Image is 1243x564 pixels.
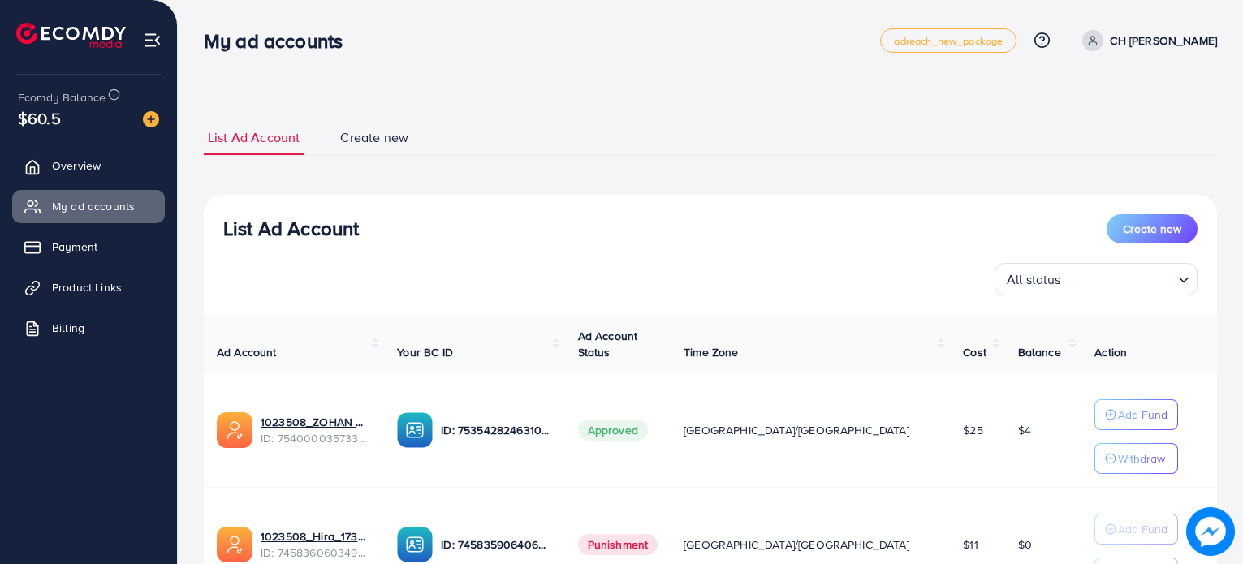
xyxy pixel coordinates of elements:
span: $0 [1018,536,1032,553]
span: Overview [52,157,101,174]
span: Cost [963,344,986,360]
span: $25 [963,422,982,438]
img: image [1186,507,1235,556]
a: adreach_new_package [880,28,1016,53]
span: Punishment [578,534,658,555]
a: 1023508_ZOHAN MAIRAJ_1755543542948 [261,414,371,430]
input: Search for option [1066,265,1172,291]
div: Search for option [995,263,1198,295]
a: My ad accounts [12,190,165,222]
span: All status [1003,268,1064,291]
img: ic-ba-acc.ded83a64.svg [397,412,433,448]
span: Create new [340,128,408,147]
h3: List Ad Account [223,217,359,240]
span: $4 [1018,422,1031,438]
button: Create new [1107,214,1198,243]
p: ID: 7535428246310289424 [441,420,551,440]
span: Payment [52,239,97,255]
span: [GEOGRAPHIC_DATA]/[GEOGRAPHIC_DATA] [684,422,909,438]
a: Billing [12,312,165,344]
div: <span class='underline'>1023508_ZOHAN MAIRAJ_1755543542948</span></br>7540000357339004936 [261,414,371,447]
p: CH [PERSON_NAME] [1110,31,1217,50]
span: Billing [52,320,84,336]
span: [GEOGRAPHIC_DATA]/[GEOGRAPHIC_DATA] [684,536,909,553]
span: Product Links [52,279,122,295]
span: My ad accounts [52,198,135,214]
span: Your BC ID [397,344,453,360]
span: Ecomdy Balance [18,89,106,105]
span: ID: 7458360603498184705 [261,545,371,561]
span: ID: 7540000357339004936 [261,430,371,446]
img: ic-ads-acc.e4c84228.svg [217,412,252,448]
a: Product Links [12,271,165,304]
div: <span class='underline'>1023508_Hira_1736534912500</span></br>7458360603498184705 [261,528,371,562]
span: Action [1094,344,1127,360]
img: logo [16,23,126,48]
button: Add Fund [1094,514,1178,545]
span: Approved [578,420,648,441]
span: Balance [1018,344,1061,360]
span: adreach_new_package [894,36,1003,46]
span: Ad Account Status [578,328,638,360]
p: Withdraw [1118,449,1165,468]
img: menu [143,31,162,50]
span: $60.5 [18,106,61,130]
button: Add Fund [1094,399,1178,430]
a: CH [PERSON_NAME] [1076,30,1217,51]
span: $11 [963,536,978,553]
p: Add Fund [1118,519,1167,539]
a: Overview [12,149,165,182]
span: Time Zone [684,344,738,360]
img: image [143,111,159,127]
a: Payment [12,230,165,263]
p: Add Fund [1118,405,1167,424]
span: Create new [1123,221,1181,237]
button: Withdraw [1094,443,1178,474]
p: ID: 7458359064066588689 [441,535,551,554]
img: ic-ba-acc.ded83a64.svg [397,527,433,562]
span: Ad Account [217,344,277,360]
img: ic-ads-acc.e4c84228.svg [217,527,252,562]
h3: My ad accounts [204,29,356,53]
a: 1023508_Hira_1736534912500 [261,528,371,545]
span: List Ad Account [208,128,300,147]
